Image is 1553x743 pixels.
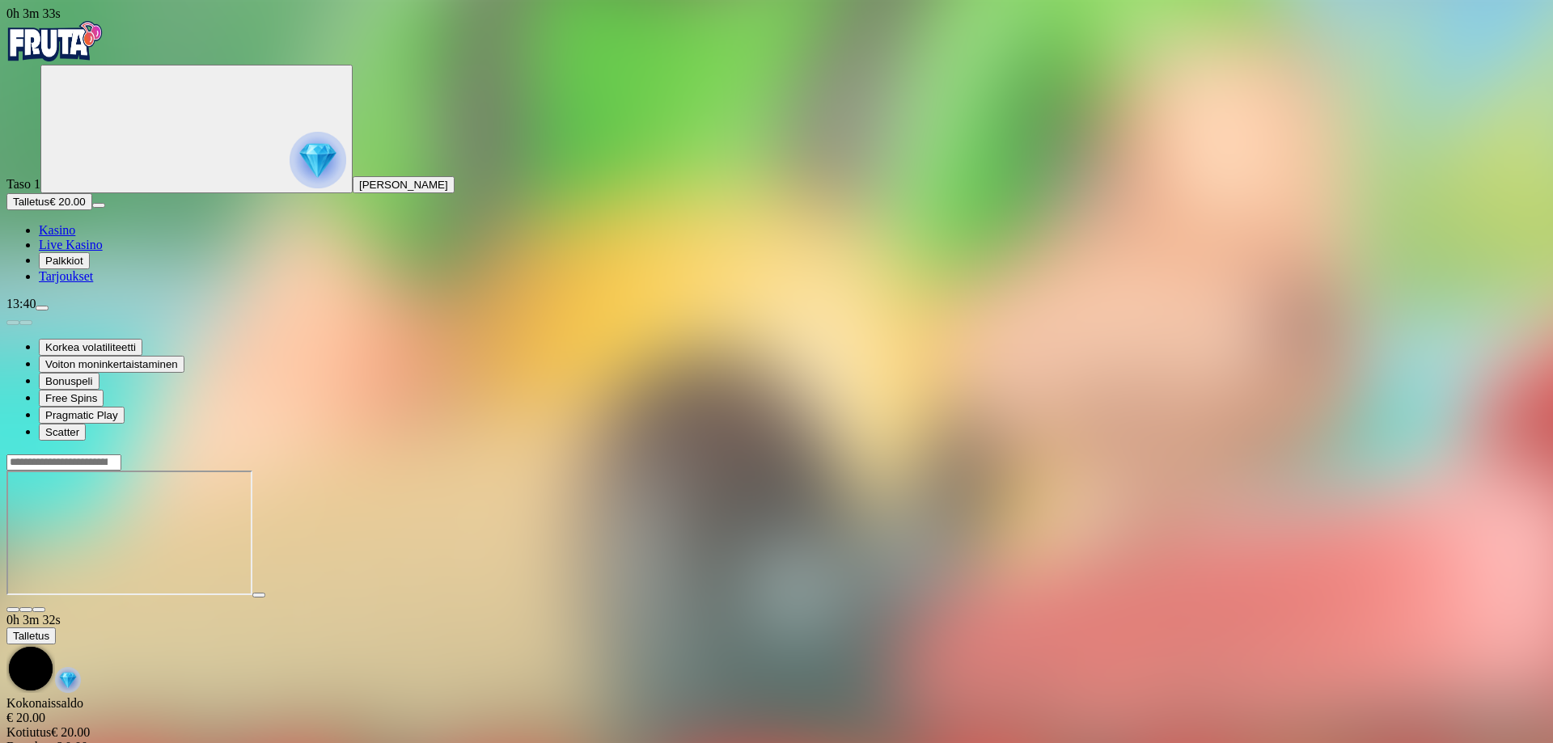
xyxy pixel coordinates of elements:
[39,339,142,356] button: Korkea volatiliteetti
[39,252,90,269] button: Palkkiot
[6,607,19,612] button: close icon
[6,725,1547,740] div: € 20.00
[19,320,32,325] button: next slide
[45,341,136,353] span: Korkea volatiliteetti
[6,50,104,64] a: Fruta
[39,424,86,441] button: Scatter
[45,426,79,438] span: Scatter
[6,21,1547,284] nav: Primary
[6,223,1547,284] nav: Main menu
[6,454,121,471] input: Search
[6,6,61,20] span: user session time
[32,607,45,612] button: fullscreen icon
[92,203,105,208] button: menu
[45,255,83,267] span: Palkkiot
[39,269,93,283] a: Tarjoukset
[6,177,40,191] span: Taso 1
[40,65,353,193] button: reward progress
[6,613,61,627] span: user session time
[6,627,56,644] button: Talletus
[359,179,448,191] span: [PERSON_NAME]
[6,696,1547,725] div: Kokonaissaldo
[39,238,103,251] a: Live Kasino
[55,667,81,693] img: reward-icon
[19,607,32,612] button: chevron-down icon
[45,409,118,421] span: Pragmatic Play
[353,176,455,193] button: [PERSON_NAME]
[6,297,36,310] span: 13:40
[39,390,104,407] button: Free Spins
[6,711,1547,725] div: € 20.00
[6,21,104,61] img: Fruta
[6,320,19,325] button: prev slide
[6,613,1547,696] div: Game menu
[6,725,51,739] span: Kotiutus
[252,593,265,597] button: play icon
[39,223,75,237] a: Kasino
[45,375,93,387] span: Bonuspeli
[6,471,252,595] iframe: Big Bass Bonanza - Hold & Spinner
[36,306,49,310] button: menu
[290,132,346,188] img: reward progress
[49,196,85,208] span: € 20.00
[6,193,92,210] button: Talletusplus icon€ 20.00
[39,373,99,390] button: Bonuspeli
[39,356,184,373] button: Voiton moninkertaistaminen
[45,358,178,370] span: Voiton moninkertaistaminen
[13,630,49,642] span: Talletus
[39,407,125,424] button: Pragmatic Play
[45,392,97,404] span: Free Spins
[13,196,49,208] span: Talletus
